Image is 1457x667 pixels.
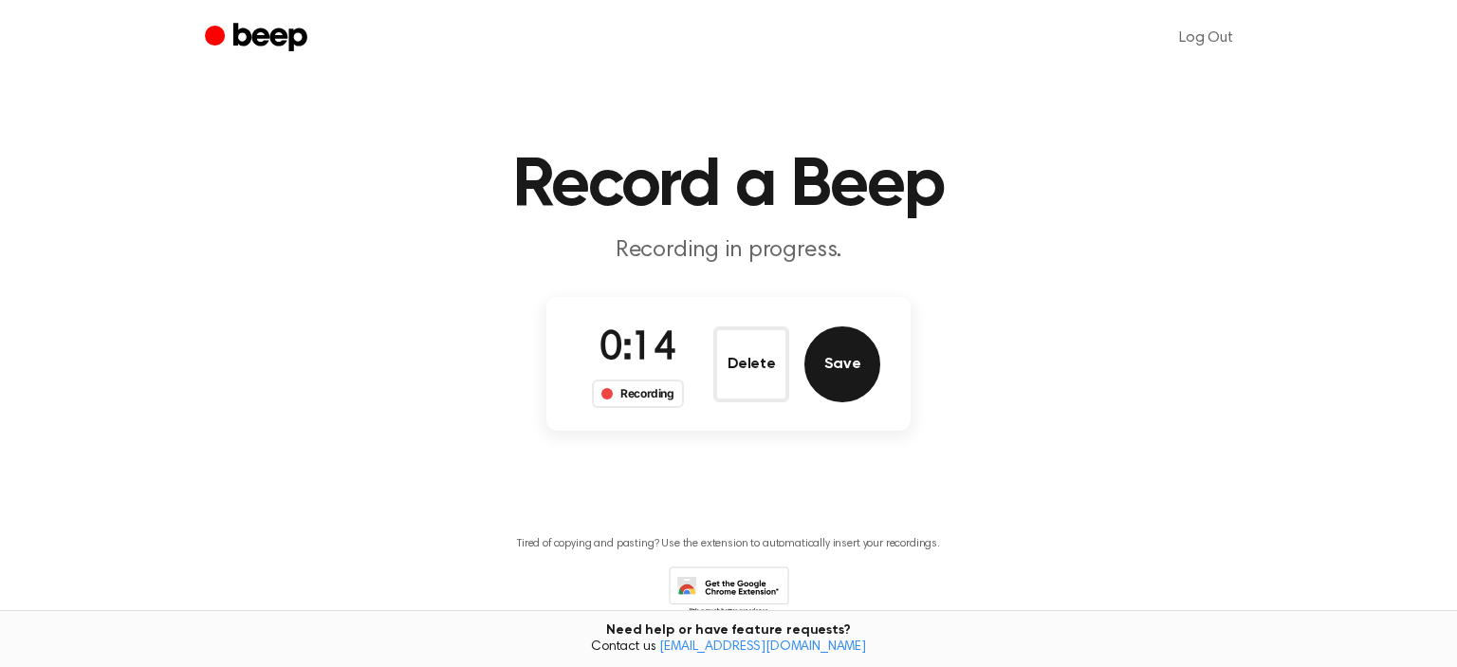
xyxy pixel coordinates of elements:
p: Recording in progress. [364,235,1093,267]
a: Log Out [1160,15,1252,61]
button: Save Audio Record [804,326,880,402]
a: [EMAIL_ADDRESS][DOMAIN_NAME] [659,640,866,654]
span: 0:14 [599,329,675,369]
h1: Record a Beep [243,152,1214,220]
span: Contact us [11,639,1446,657]
div: Recording [592,380,684,408]
a: Beep [205,20,312,57]
p: Tired of copying and pasting? Use the extension to automatically insert your recordings. [517,537,940,551]
button: Delete Audio Record [713,326,789,402]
